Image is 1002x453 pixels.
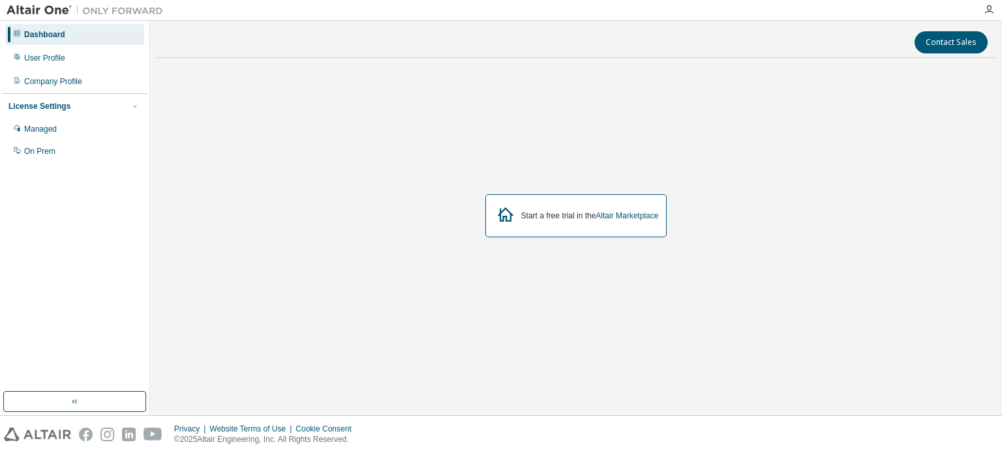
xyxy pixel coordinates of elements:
[24,53,65,63] div: User Profile
[24,76,82,87] div: Company Profile
[8,101,70,111] div: License Settings
[596,211,658,220] a: Altair Marketplace
[521,211,659,221] div: Start a free trial in the
[144,428,162,441] img: youtube.svg
[915,31,988,53] button: Contact Sales
[7,4,170,17] img: Altair One
[79,428,93,441] img: facebook.svg
[4,428,71,441] img: altair_logo.svg
[174,434,359,445] p: © 2025 Altair Engineering, Inc. All Rights Reserved.
[122,428,136,441] img: linkedin.svg
[296,424,359,434] div: Cookie Consent
[24,124,57,134] div: Managed
[24,146,55,156] div: On Prem
[24,29,65,40] div: Dashboard
[100,428,114,441] img: instagram.svg
[174,424,209,434] div: Privacy
[209,424,296,434] div: Website Terms of Use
